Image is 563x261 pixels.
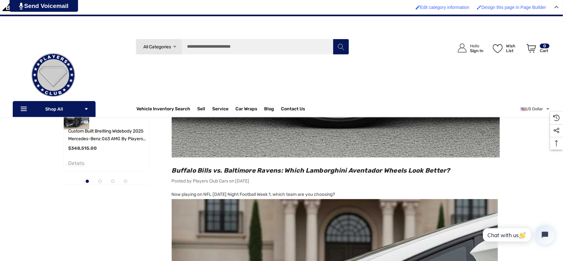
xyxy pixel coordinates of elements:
span: $348,515.00 [69,146,97,151]
svg: Icon Line [20,106,29,113]
svg: Icon Arrow Down [84,107,89,111]
img: PjwhLS0gR2VuZXJhdG9yOiBHcmF2aXQuaW8gLS0+PHN2ZyB4bWxucz0iaHR0cDovL3d3dy53My5vcmcvMjAwMC9zdmciIHhtb... [19,3,23,10]
img: Enabled brush for page builder edit. [477,5,481,10]
button: Go to slide 1 of 4, active [86,180,89,183]
p: Wish List [506,44,523,53]
span: Sell [198,106,206,113]
svg: Icon User Account [458,44,467,52]
img: Enabled brush for category edit [416,5,420,10]
p: 0 [540,44,550,48]
p: Cart [540,48,550,53]
a: Enabled brush for category edit Edit category information [413,2,473,13]
p: Sign In [470,48,484,53]
a: Vehicle Inventory Search [137,106,191,113]
a: Sell [198,103,213,115]
button: Search [333,39,349,55]
a: Cart with 0 items [524,37,550,62]
a: Contact Us [281,106,305,113]
svg: Wish List [493,44,503,53]
p: Posted by Players Club Cars on [DATE] [172,177,500,186]
p: Shop All [13,101,96,117]
img: Custom Built Breitling Widebody 2025 Mercedes-Benz G63 AMG by Players Club Cars | REF G63A0903202502 [64,104,89,130]
svg: Social Media [553,127,560,134]
a: Blog [264,106,274,113]
img: Players Club | Cars For Sale [21,43,85,107]
button: Go to slide 3 of 4 [111,180,114,183]
span: All Categories [143,44,171,50]
a: All Categories Icon Arrow Down Icon Arrow Up [136,39,182,55]
img: Close Admin Bar [554,6,559,9]
span: Design this page in Page Builder [481,5,546,10]
button: Go to slide 4 of 4 [124,180,127,183]
svg: Review Your Cart [527,44,536,53]
a: Enabled brush for page builder edit. Design this page in Page Builder [474,2,549,13]
a: Car Wraps [236,103,264,115]
a: USD [521,103,550,115]
svg: Icon Arrow Down [172,45,177,49]
span: Car Wraps [236,106,257,113]
span: Edit category information [420,5,470,10]
svg: Recently Viewed [553,115,560,121]
span: Details [69,161,85,167]
a: Buffalo Bills vs. Baltimore Ravens: Which Lamborghini Aventador Wheels Look Better? [172,167,451,175]
button: Go to slide 2 of 4 [98,180,102,183]
p: Hello [470,44,484,48]
svg: Top [550,140,563,147]
a: Custom Built Breitling Widebody 2025 Mercedes-Benz G63 AMG by Players Club Cars | REF G63A0903202502 [69,128,149,143]
a: Wish List Wish List [490,37,524,59]
a: Service [213,106,229,113]
a: Details [69,162,85,166]
iframe: Tidio Chat [476,220,560,250]
a: Sign in [451,37,487,59]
